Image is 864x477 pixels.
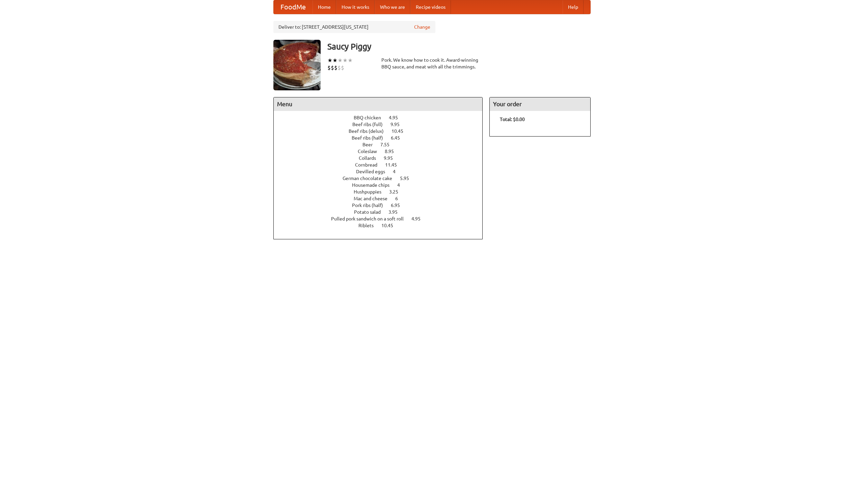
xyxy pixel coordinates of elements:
span: Beer [362,142,379,147]
a: Change [414,24,430,30]
span: 4.95 [389,115,405,120]
li: $ [341,64,344,71]
span: 4.95 [411,216,427,221]
a: Housemade chips 4 [352,182,412,188]
a: Beer 7.55 [362,142,402,147]
img: angular.jpg [273,40,321,90]
span: Beef ribs (full) [352,122,389,127]
a: German chocolate cake 5.95 [343,176,422,181]
span: 4 [397,182,407,188]
span: German chocolate cake [343,176,399,181]
li: $ [331,64,334,71]
a: Pulled pork sandwich on a soft roll 4.95 [331,216,433,221]
li: ★ [327,57,332,64]
span: 3.95 [388,209,404,215]
li: ★ [348,57,353,64]
span: 5.95 [400,176,416,181]
span: Beef ribs (half) [352,135,390,141]
a: Pork ribs (half) 6.95 [352,203,412,208]
span: 10.45 [391,128,410,134]
span: Potato salad [354,209,387,215]
a: Coleslaw 8.95 [358,149,406,154]
a: Devilled eggs 4 [356,169,408,174]
span: Pulled pork sandwich on a soft roll [331,216,410,221]
span: 11.45 [385,162,404,168]
span: Collards [359,155,383,161]
a: Beef ribs (delux) 10.45 [349,128,416,134]
b: Total: $0.00 [500,117,525,122]
a: BBQ chicken 4.95 [354,115,410,120]
span: BBQ chicken [354,115,388,120]
span: 4 [393,169,402,174]
div: Deliver to: [STREET_ADDRESS][US_STATE] [273,21,435,33]
a: Help [563,0,584,14]
a: How it works [336,0,375,14]
span: Beef ribs (delux) [349,128,390,134]
a: Mac and cheese 6 [354,196,410,201]
span: 9.95 [390,122,406,127]
span: Cornbread [355,162,384,168]
span: 3.25 [389,189,405,195]
span: Coleslaw [358,149,384,154]
li: ★ [343,57,348,64]
span: Hushpuppies [354,189,388,195]
li: ★ [337,57,343,64]
span: 10.45 [381,223,400,228]
li: $ [327,64,331,71]
a: Cornbread 11.45 [355,162,409,168]
a: Hushpuppies 3.25 [354,189,411,195]
h4: Your order [490,97,590,111]
li: $ [337,64,341,71]
span: Mac and cheese [354,196,394,201]
span: Riblets [358,223,380,228]
a: Who we are [375,0,410,14]
a: Riblets 10.45 [358,223,406,228]
span: 6.95 [391,203,407,208]
li: $ [334,64,337,71]
span: Pork ribs (half) [352,203,390,208]
span: Housemade chips [352,182,396,188]
h4: Menu [274,97,482,111]
a: FoodMe [274,0,313,14]
span: 8.95 [385,149,401,154]
span: 9.95 [384,155,400,161]
a: Collards 9.95 [359,155,405,161]
a: Home [313,0,336,14]
span: Devilled eggs [356,169,392,174]
a: Recipe videos [410,0,451,14]
a: Potato salad 3.95 [354,209,410,215]
span: 6 [395,196,405,201]
h3: Saucy Piggy [327,40,591,53]
span: 6.45 [391,135,407,141]
div: Pork. We know how to cook it. Award-winning BBQ sauce, and meat with all the trimmings. [381,57,483,70]
li: ★ [332,57,337,64]
span: 7.55 [380,142,396,147]
a: Beef ribs (half) 6.45 [352,135,412,141]
a: Beef ribs (full) 9.95 [352,122,412,127]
